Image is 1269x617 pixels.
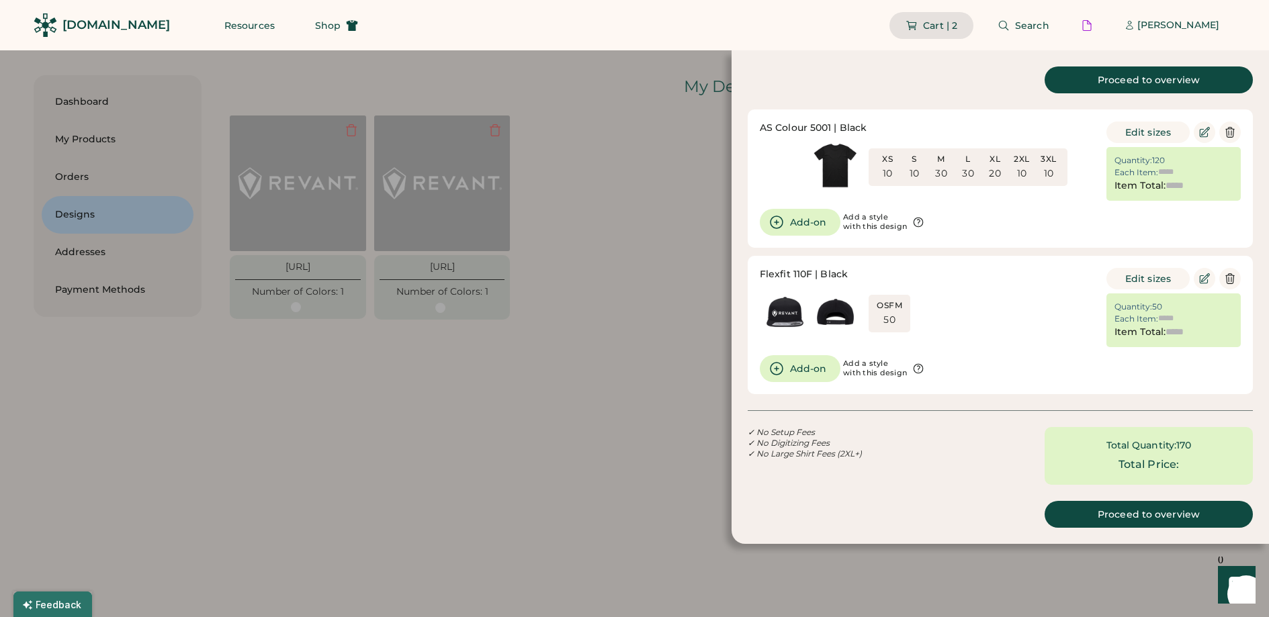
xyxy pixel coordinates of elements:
span: Shop [315,21,341,30]
img: generate-image [760,287,810,337]
img: Rendered Logo - Screens [34,13,57,37]
div: 30 [962,167,974,181]
img: generate-image [810,287,861,337]
div: 10 [910,167,920,181]
div: XL [984,154,1006,164]
img: yH5BAEAAAAALAAAAAABAAEAAAIBRAA7 [760,140,810,191]
div: 10 [883,167,893,181]
div: 10 [1044,167,1054,181]
div: Total Price: [1119,457,1180,473]
div: S [904,154,925,164]
button: Cart | 2 [889,12,973,39]
div: Proceed to overview [1061,75,1237,85]
div: 50 [1152,301,1162,312]
em: ✓ No Large Shirt Fees (2XL+) [748,448,862,459]
iframe: Front Chat [1205,557,1263,614]
div: OSFM [877,300,902,311]
button: Edit Product [1194,122,1215,143]
button: Add-on [760,355,840,382]
div: Add a style with this design [843,359,907,378]
div: 20 [989,167,1001,181]
div: AS Colour 5001 | Black [760,122,867,135]
button: Edit sizes [1106,122,1190,143]
div: 170 [1176,439,1191,453]
em: ✓ No Setup Fees [748,427,815,437]
a: Proceed to overview [1045,501,1253,528]
div: Item Total: [1114,326,1166,339]
div: Proceed to overview [1061,510,1237,519]
div: 30 [935,167,947,181]
div: 3XL [1038,154,1059,164]
div: 2XL [1011,154,1033,164]
div: Item Total: [1114,179,1166,193]
button: Delete [1219,122,1241,143]
span: Cart | 2 [923,21,957,30]
button: Search [981,12,1065,39]
div: Quantity: [1114,301,1152,312]
button: Edit sizes [1106,268,1190,289]
em: ✓ No Digitizing Fees [748,438,830,448]
div: [PERSON_NAME] [1137,19,1219,32]
div: Quantity: [1114,155,1152,166]
div: Add a style with this design [843,213,907,232]
a: Proceed to overview [1045,66,1253,93]
div: Flexfit 110F | Black [760,268,848,281]
div: 10 [1017,167,1027,181]
div: M [930,154,952,164]
div: [DOMAIN_NAME] [62,17,170,34]
button: Add-on [760,209,840,236]
div: 120 [1152,155,1165,166]
span: Search [1015,21,1049,30]
button: Delete [1219,268,1241,289]
button: Resources [208,12,291,39]
div: L [957,154,979,164]
div: XS [877,154,898,164]
img: generate-image [810,140,861,191]
button: Edit Product [1194,268,1215,289]
div: 50 [883,314,895,327]
button: Shop [299,12,374,39]
div: Total Quantity: [1106,439,1177,453]
div: Each Item: [1114,167,1158,178]
div: Each Item: [1114,314,1158,324]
